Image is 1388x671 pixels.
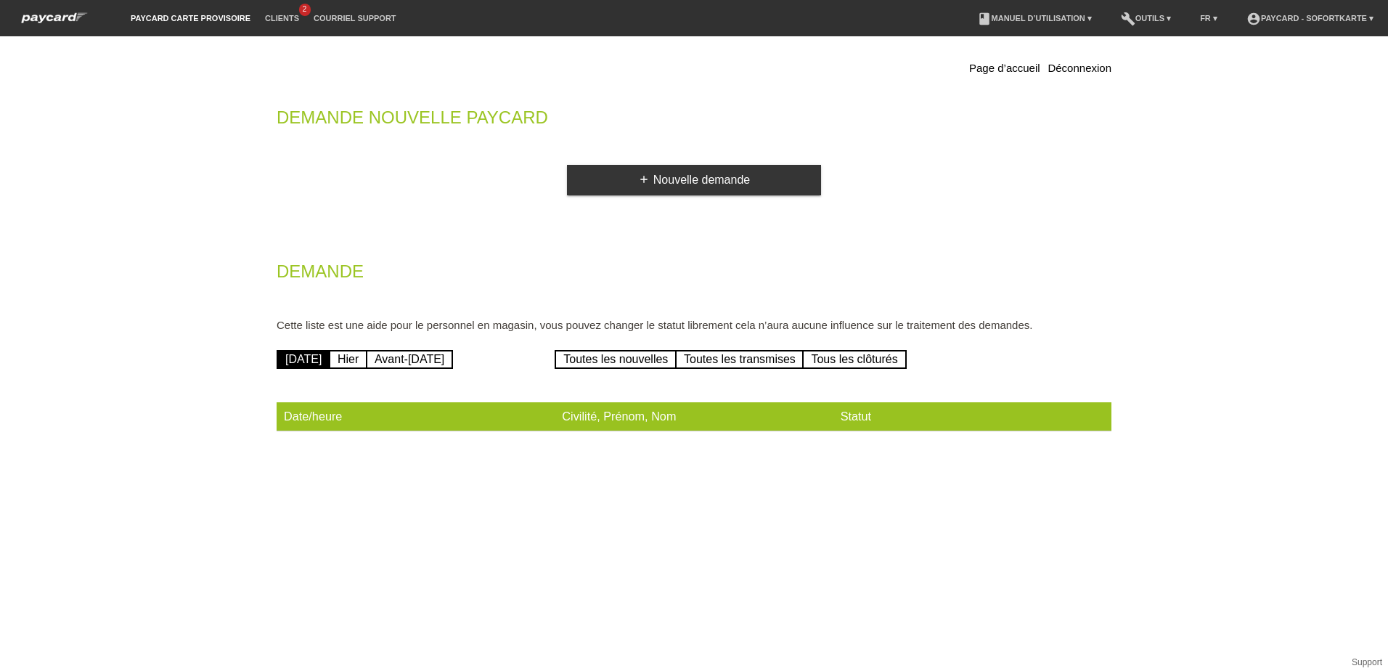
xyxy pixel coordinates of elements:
[258,14,306,23] a: Clients
[277,110,1111,132] h2: Demande nouvelle Paycard
[1048,62,1111,74] a: Déconnexion
[277,350,330,369] a: [DATE]
[329,350,367,369] a: Hier
[277,402,555,431] th: Date/heure
[977,12,992,26] i: book
[1352,657,1382,667] a: Support
[299,4,311,16] span: 2
[567,165,821,195] a: addNouvelle demande
[638,174,650,185] i: add
[123,14,258,23] a: paycard carte provisoire
[1121,12,1135,26] i: build
[306,14,403,23] a: Courriel Support
[277,319,1111,331] p: Cette liste est une aide pour le personnel en magasin, vous pouvez changer le statut librement ce...
[15,10,94,25] img: paycard Sofortkarte
[277,264,1111,286] h2: Demande
[15,17,94,28] a: paycard Sofortkarte
[802,350,906,369] a: Tous les clôturés
[555,402,833,431] th: Civilité, Prénom, Nom
[970,14,1099,23] a: bookManuel d’utilisation ▾
[555,350,677,369] a: Toutes les nouvelles
[833,402,1111,431] th: Statut
[1239,14,1381,23] a: account_circlepaycard - Sofortkarte ▾
[1114,14,1178,23] a: buildOutils ▾
[1193,14,1225,23] a: FR ▾
[969,62,1040,74] a: Page d’accueil
[1246,12,1261,26] i: account_circle
[366,350,453,369] a: Avant-[DATE]
[675,350,804,369] a: Toutes les transmises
